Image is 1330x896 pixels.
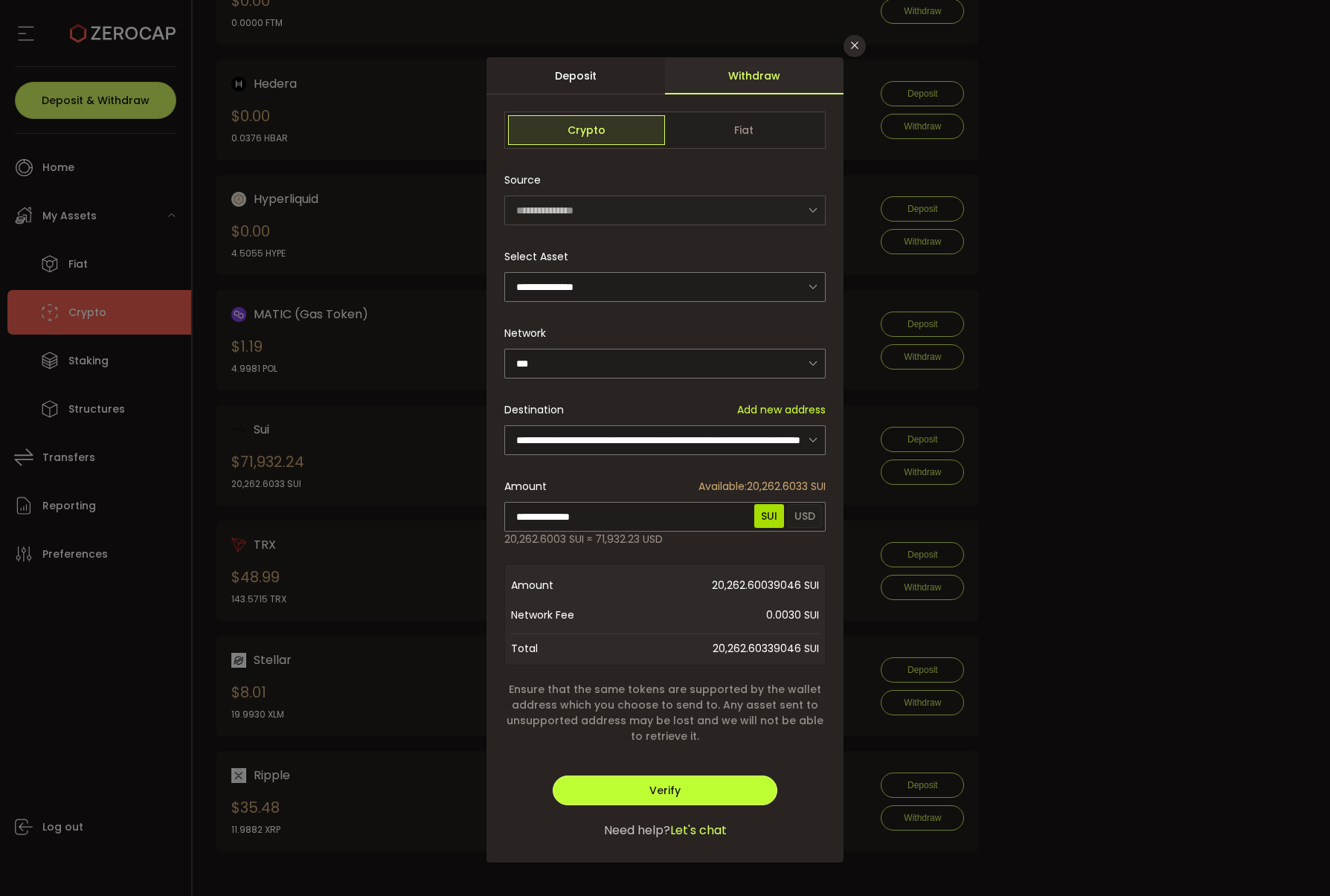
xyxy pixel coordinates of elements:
div: Withdraw [665,57,844,94]
span: 20,262.6033 SUI [698,479,826,494]
span: Ensure that the same tokens are supported by the wallet address which you choose to send to. Any ... [504,682,826,744]
span: Network Fee [511,600,630,630]
div: dialog [486,57,844,863]
span: Available: [698,479,747,494]
span: Amount [511,570,630,600]
span: 20,262.60339046 SUI [713,638,819,659]
span: Fiat [665,115,822,145]
span: Source [504,165,541,195]
span: SUI [754,504,784,528]
span: Destination [504,402,564,417]
span: 20,262.6003 SUI ≈ 71,932.23 USD [504,532,663,547]
button: Verify [553,776,777,805]
span: Amount [504,479,547,494]
span: Total [511,638,538,659]
span: 0.0030 SUI [630,600,819,630]
label: Network [504,326,555,341]
span: Add new address [737,402,826,418]
span: Verify [649,783,681,798]
span: Need help? [604,822,670,839]
span: Let's chat [670,822,727,839]
span: Crypto [508,115,665,145]
span: 20,262.60039046 SUI [630,570,819,600]
iframe: Chat Widget [1256,825,1330,896]
label: Select Asset [504,249,577,264]
div: Deposit [486,57,665,94]
span: USD [788,504,822,528]
button: Close [844,35,866,57]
